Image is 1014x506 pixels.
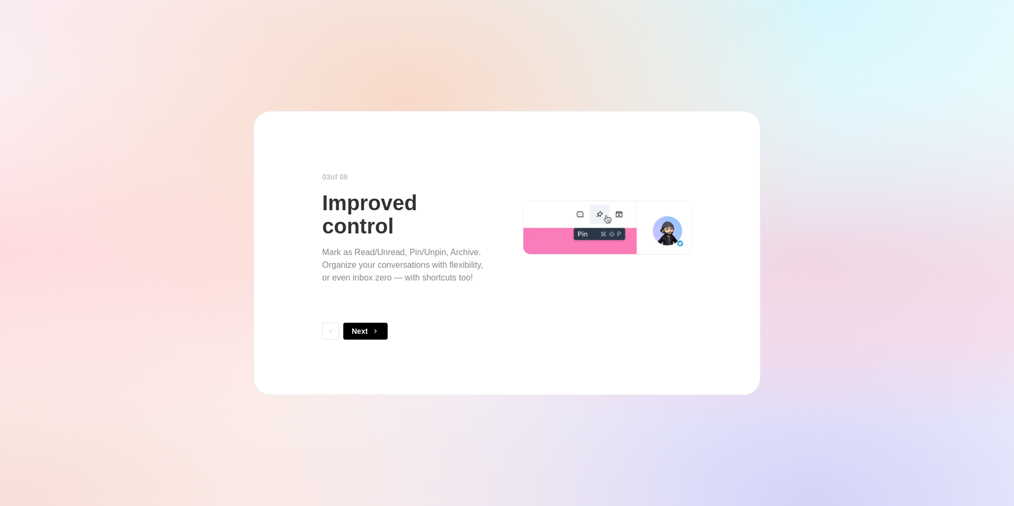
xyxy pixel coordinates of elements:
p: Improved control [322,191,491,238]
img: conv_management [523,201,692,255]
p: 0 3 of 0 8 [322,172,348,183]
p: Mark as Read/Unread, Pin/Unpin, Archive. Organize your conversations with flexibility, or even in... [322,246,491,284]
button: Next [343,323,388,340]
button: Back [322,323,339,340]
